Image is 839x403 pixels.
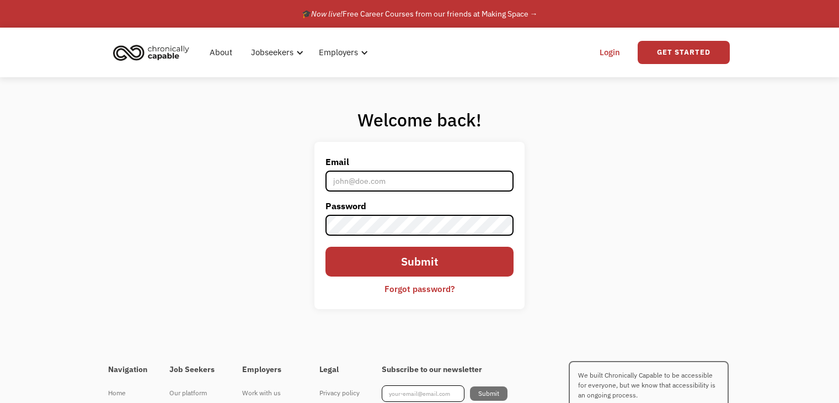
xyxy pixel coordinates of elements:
[470,386,507,401] input: Submit
[325,153,513,171] label: Email
[242,385,297,401] a: Work with us
[108,385,147,401] a: Home
[314,109,524,131] h1: Welcome back!
[384,282,455,295] div: Forgot password?
[244,35,307,70] div: Jobseekers
[302,7,538,20] div: 🎓 Free Career Courses from our friends at Making Space →
[382,385,464,402] input: your-email@email.com
[110,40,197,65] a: home
[319,386,360,400] div: Privacy policy
[319,46,358,59] div: Employers
[169,365,220,375] h4: Job Seekers
[382,365,507,375] h4: Subscribe to our newsletter
[251,46,293,59] div: Jobseekers
[312,35,371,70] div: Employers
[242,365,297,375] h4: Employers
[319,365,360,375] h4: Legal
[382,385,507,402] form: Footer Newsletter
[376,279,463,298] a: Forgot password?
[311,9,343,19] em: Now live!
[169,385,220,401] a: Our platform
[638,41,730,64] a: Get Started
[325,197,513,215] label: Password
[325,171,513,192] input: john@doe.com
[319,385,360,401] a: Privacy policy
[108,386,147,400] div: Home
[108,365,147,375] h4: Navigation
[593,35,627,70] a: Login
[325,153,513,298] form: Email Form 2
[203,35,239,70] a: About
[325,247,513,276] input: Submit
[110,40,193,65] img: Chronically Capable logo
[169,386,220,400] div: Our platform
[242,386,297,400] div: Work with us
